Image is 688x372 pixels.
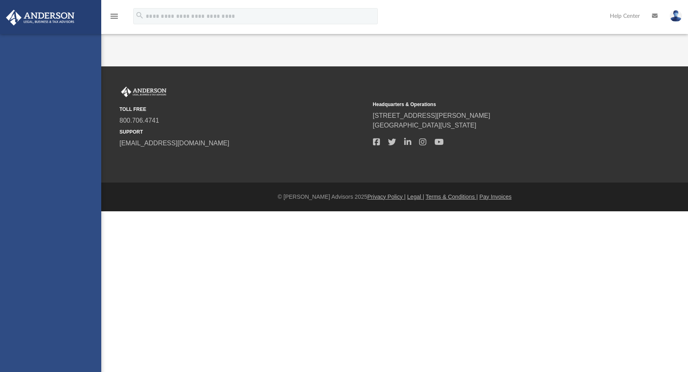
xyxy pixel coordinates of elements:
[119,140,229,147] a: [EMAIL_ADDRESS][DOMAIN_NAME]
[373,122,477,129] a: [GEOGRAPHIC_DATA][US_STATE]
[101,193,688,201] div: © [PERSON_NAME] Advisors 2025
[109,15,119,21] a: menu
[119,117,159,124] a: 800.706.4741
[119,106,367,113] small: TOLL FREE
[407,193,424,200] a: Legal |
[119,87,168,97] img: Anderson Advisors Platinum Portal
[367,193,406,200] a: Privacy Policy |
[4,10,77,26] img: Anderson Advisors Platinum Portal
[670,10,682,22] img: User Pic
[479,193,511,200] a: Pay Invoices
[373,101,621,108] small: Headquarters & Operations
[135,11,144,20] i: search
[373,112,490,119] a: [STREET_ADDRESS][PERSON_NAME]
[426,193,478,200] a: Terms & Conditions |
[109,11,119,21] i: menu
[119,128,367,136] small: SUPPORT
